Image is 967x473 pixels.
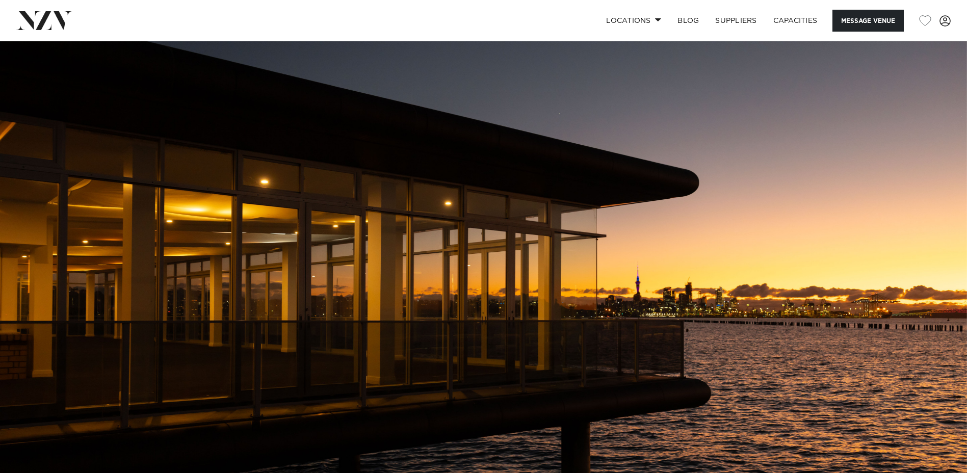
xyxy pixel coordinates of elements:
[669,10,707,32] a: BLOG
[832,10,904,32] button: Message Venue
[16,11,72,30] img: nzv-logo.png
[598,10,669,32] a: Locations
[765,10,826,32] a: Capacities
[707,10,765,32] a: SUPPLIERS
